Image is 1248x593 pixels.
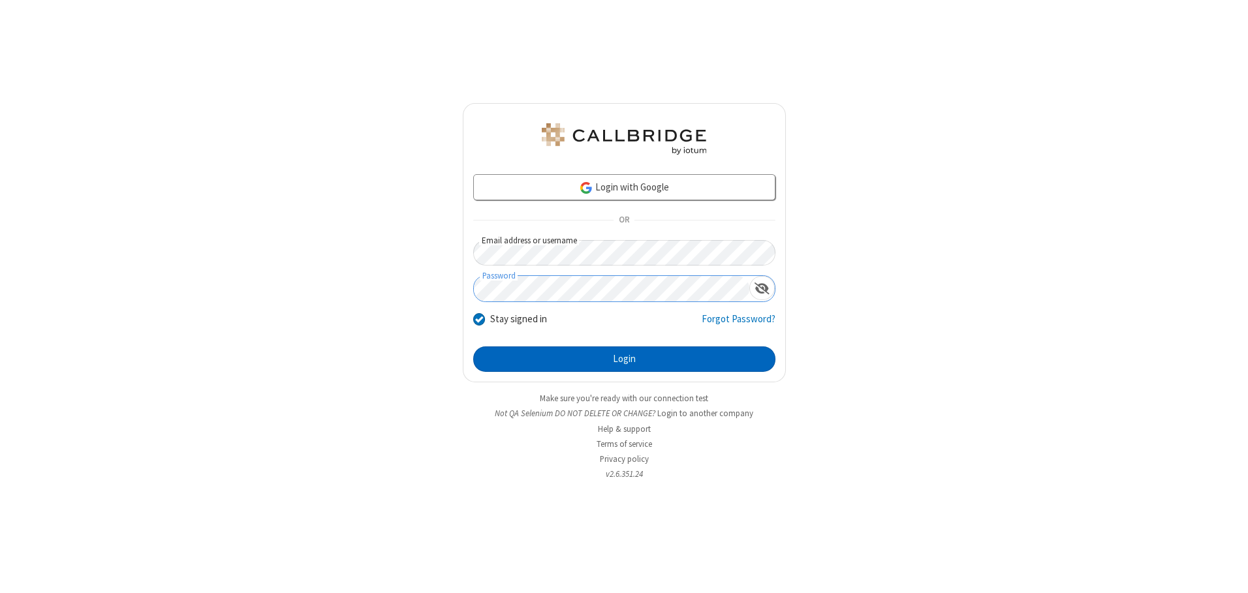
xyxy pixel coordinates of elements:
input: Password [474,276,749,301]
div: Show password [749,276,775,300]
button: Login [473,346,775,373]
span: OR [614,211,634,230]
a: Make sure you're ready with our connection test [540,393,708,404]
img: google-icon.png [579,181,593,195]
a: Privacy policy [600,453,649,464]
li: Not QA Selenium DO NOT DELETE OR CHANGE? [463,407,786,419]
a: Help & support [598,423,651,434]
a: Login with Google [473,174,775,200]
a: Terms of service [597,438,652,449]
input: Email address or username [473,240,775,266]
button: Login to another company [657,407,753,419]
label: Stay signed in [490,312,547,327]
a: Forgot Password? [702,312,775,337]
li: v2.6.351.24 [463,468,786,480]
img: QA Selenium DO NOT DELETE OR CHANGE [539,123,709,155]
